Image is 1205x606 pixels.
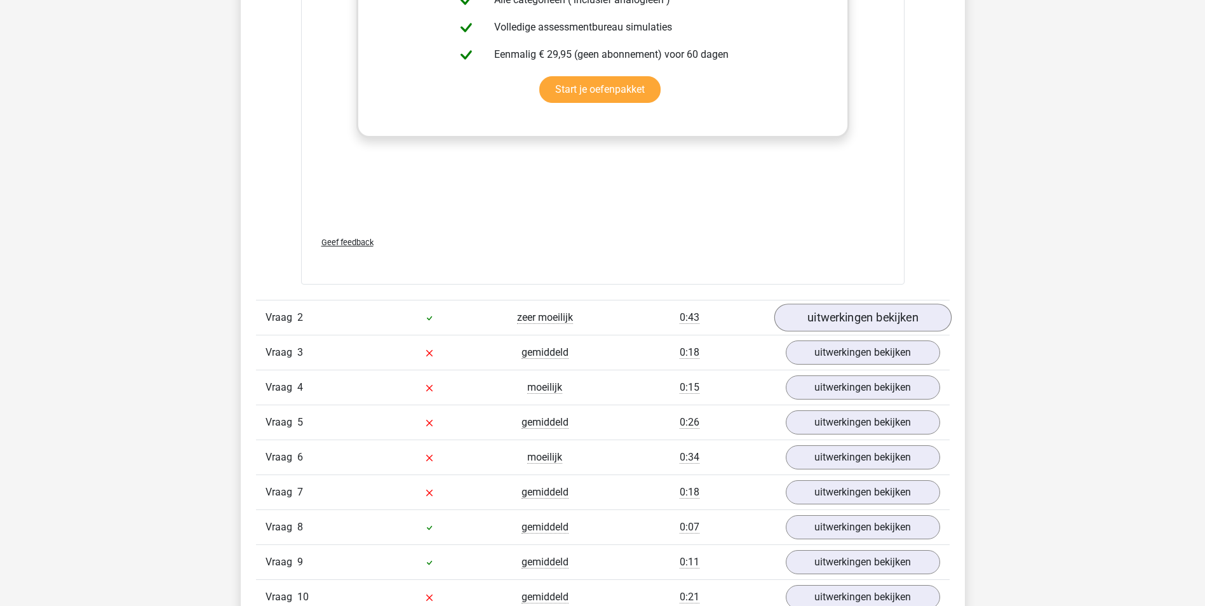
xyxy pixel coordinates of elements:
[522,521,569,534] span: gemiddeld
[522,486,569,499] span: gemiddeld
[297,451,303,463] span: 6
[266,310,297,325] span: Vraag
[786,340,940,365] a: uitwerkingen bekijken
[680,451,699,464] span: 0:34
[680,346,699,359] span: 0:18
[297,381,303,393] span: 4
[266,380,297,395] span: Vraag
[297,556,303,568] span: 9
[680,416,699,429] span: 0:26
[522,346,569,359] span: gemiddeld
[266,415,297,430] span: Vraag
[297,346,303,358] span: 3
[786,515,940,539] a: uitwerkingen bekijken
[527,381,562,394] span: moeilijk
[774,304,951,332] a: uitwerkingen bekijken
[680,591,699,603] span: 0:21
[680,381,699,394] span: 0:15
[297,416,303,428] span: 5
[680,486,699,499] span: 0:18
[266,345,297,360] span: Vraag
[786,375,940,400] a: uitwerkingen bekijken
[786,480,940,504] a: uitwerkingen bekijken
[786,550,940,574] a: uitwerkingen bekijken
[297,486,303,498] span: 7
[522,591,569,603] span: gemiddeld
[321,238,374,247] span: Geef feedback
[539,76,661,103] a: Start je oefenpakket
[266,589,297,605] span: Vraag
[517,311,573,324] span: zeer moeilijk
[297,311,303,323] span: 2
[297,521,303,533] span: 8
[266,485,297,500] span: Vraag
[266,450,297,465] span: Vraag
[297,591,309,603] span: 10
[266,555,297,570] span: Vraag
[680,556,699,569] span: 0:11
[266,520,297,535] span: Vraag
[786,445,940,469] a: uitwerkingen bekijken
[522,416,569,429] span: gemiddeld
[680,311,699,324] span: 0:43
[786,410,940,434] a: uitwerkingen bekijken
[522,556,569,569] span: gemiddeld
[680,521,699,534] span: 0:07
[527,451,562,464] span: moeilijk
